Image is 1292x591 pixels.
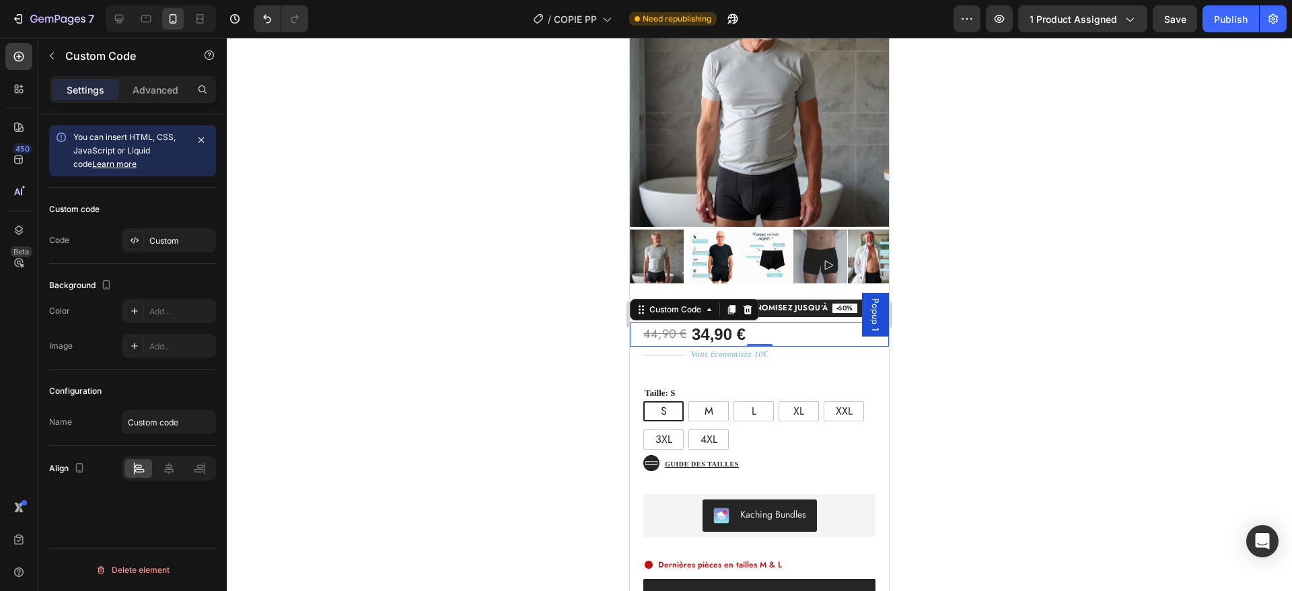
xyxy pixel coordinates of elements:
div: Custom [149,235,213,247]
div: Undo/Redo [254,5,308,32]
div: Background [49,277,114,295]
span: Save [1164,13,1186,25]
span: / [548,12,551,26]
button: AJOUTER AU PANIER [13,541,246,576]
span: You can insert HTML, CSS, JavaScript or Liquid code [73,132,176,169]
a: Learn more [92,159,137,169]
div: Name [49,416,72,428]
div: Open Intercom Messenger [1246,525,1279,557]
div: Delete element [96,562,170,578]
span: COPIE PP [554,12,597,26]
div: Image [49,340,73,352]
button: Save [1153,5,1197,32]
div: Beta [10,246,32,257]
p: 7 [88,11,94,27]
p: Custom Code [65,48,180,64]
p: Settings [67,83,104,97]
div: 450 [13,143,32,154]
div: Align [49,460,87,478]
div: Add... [149,306,213,318]
span: 1 product assigned [1030,12,1117,26]
button: Publish [1203,5,1259,32]
div: Configuration [49,385,102,397]
iframe: Design area [630,38,889,591]
span: Need republishing [643,13,711,25]
p: Advanced [133,83,178,97]
div: Code [49,234,69,246]
button: Delete element [49,559,216,581]
div: Custom code [49,203,100,215]
div: AJOUTER AU PANIER [77,552,182,565]
div: Color [49,305,70,317]
button: 7 [5,5,100,32]
div: Publish [1214,12,1248,26]
button: 1 product assigned [1018,5,1147,32]
div: Add... [149,341,213,353]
